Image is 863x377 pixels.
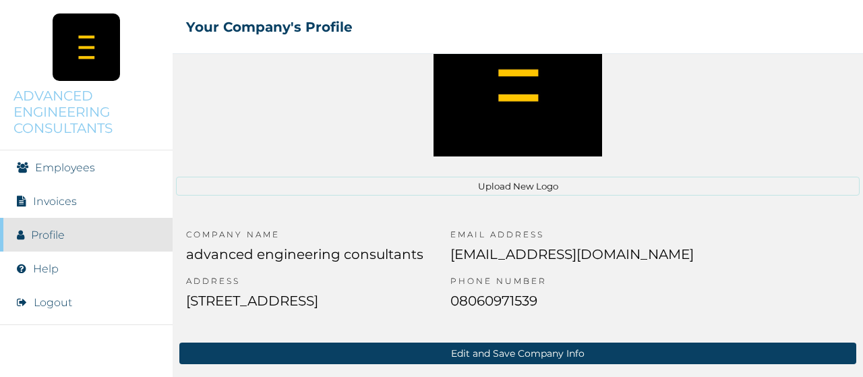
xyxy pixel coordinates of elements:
[33,195,77,208] a: Invoices
[13,343,159,364] img: RelianceHMO's Logo
[53,13,120,81] img: Company
[186,19,353,35] h2: Your Company's Profile
[450,293,694,322] p: 08060971539
[186,293,423,322] p: [STREET_ADDRESS]
[176,177,860,196] button: Upload New Logo
[186,246,423,276] p: advanced engineering consultants
[186,229,423,246] p: COMPANY NAME
[450,229,694,246] p: EMAIL ADDRESS
[179,343,856,364] button: Edit and Save Company Info
[186,276,423,293] p: ADDRESS
[33,262,59,275] a: Help
[35,161,95,174] a: Employees
[13,88,159,136] p: ADVANCED ENGINEERING CONSULTANTS
[34,296,72,309] button: Logout
[450,276,694,293] p: PHONE NUMBER
[31,229,65,241] a: Profile
[450,246,694,276] p: [EMAIL_ADDRESS][DOMAIN_NAME]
